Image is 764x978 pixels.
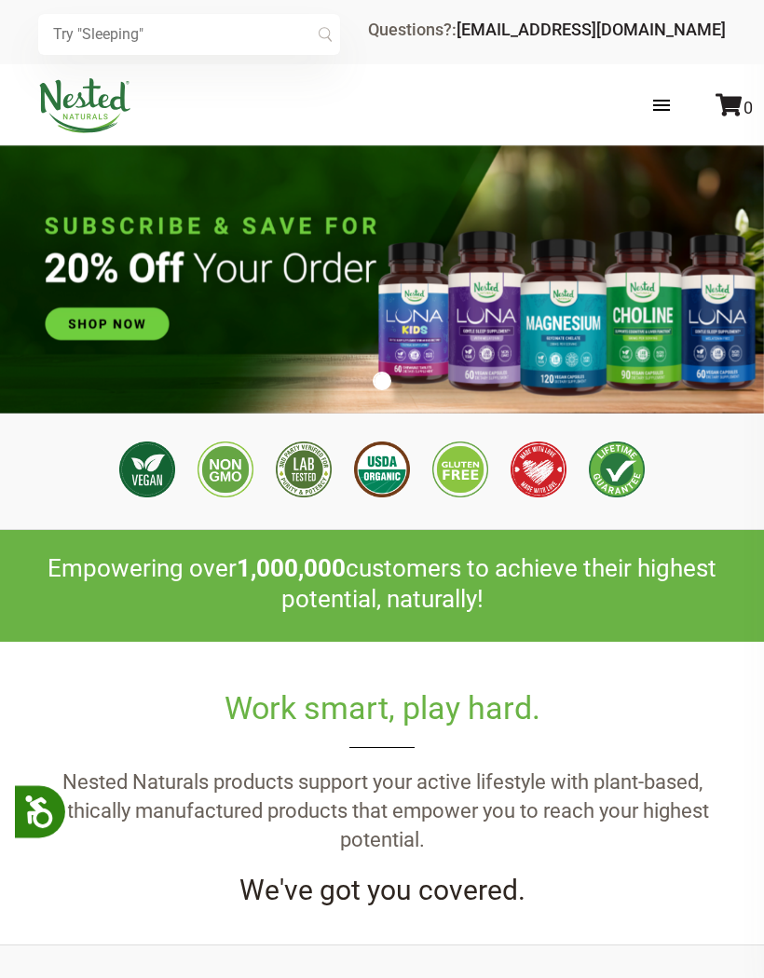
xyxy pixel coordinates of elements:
h2: Empowering over customers to achieve their highest potential, naturally! [38,553,726,614]
img: 3rd Party Lab Tested [276,441,332,497]
img: USDA Organic [354,441,410,497]
img: Made with Love [511,441,566,497]
input: Try "Sleeping" [38,14,340,55]
button: 1 of 1 [373,372,391,390]
img: Nested Naturals [38,78,131,133]
img: Lifetime Guarantee [589,441,645,497]
p: Nested Naturals products support your active lifestyle with plant-based, ethically manufactured p... [38,768,726,854]
div: Questions?: [368,21,726,38]
h4: We've got you covered. [38,875,726,907]
img: Vegan [119,441,175,497]
img: Gluten Free [432,441,488,497]
span: 1,000,000 [237,554,346,582]
a: 0 [716,98,753,117]
h2: Work smart, play hard. [38,688,726,748]
a: [EMAIL_ADDRESS][DOMAIN_NAME] [457,20,726,39]
span: 0 [744,98,753,117]
img: Non GMO [198,441,253,497]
